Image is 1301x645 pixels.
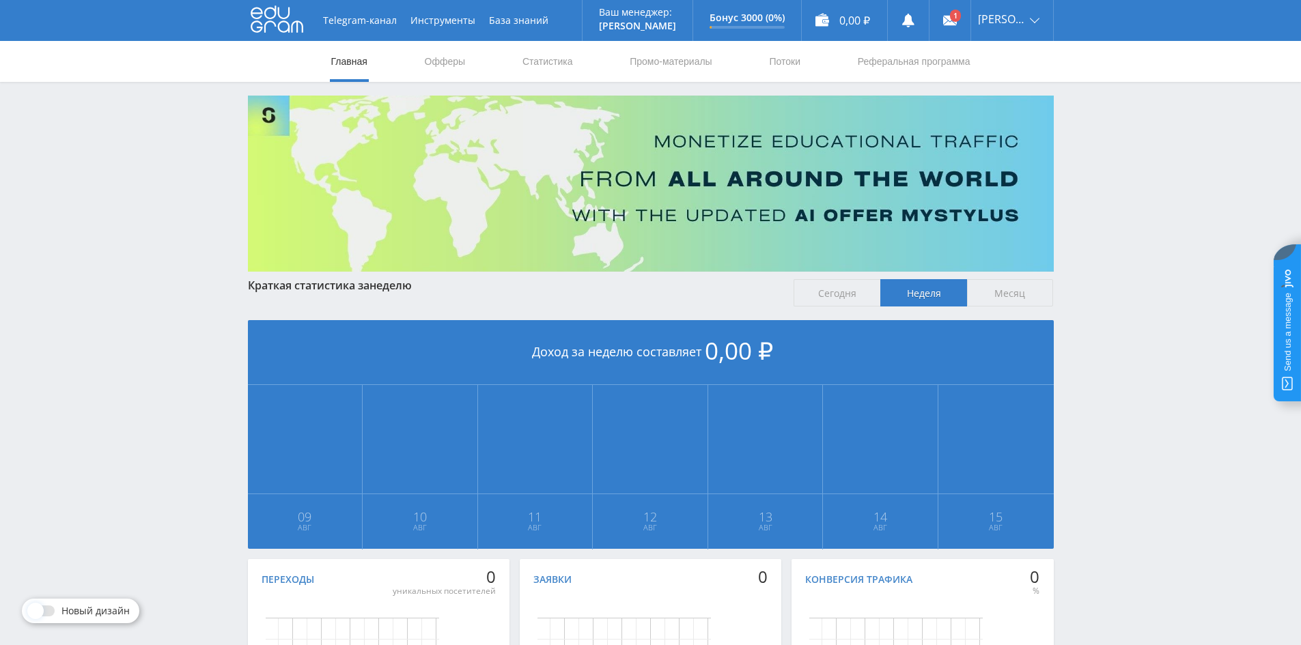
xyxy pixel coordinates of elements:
div: Заявки [533,574,572,585]
span: [PERSON_NAME] [978,14,1026,25]
span: Авг [249,522,362,533]
span: Авг [593,522,707,533]
span: 13 [709,511,822,522]
div: Переходы [262,574,314,585]
span: Новый дизайн [61,605,130,616]
span: 10 [363,511,477,522]
div: Конверсия трафика [805,574,912,585]
span: 09 [249,511,362,522]
div: Краткая статистика за [248,279,781,291]
a: Офферы [423,41,467,82]
p: Бонус 3000 (0%) [710,12,785,23]
div: 0 [758,567,768,586]
span: Сегодня [794,279,880,306]
span: 0,00 ₽ [705,334,773,367]
span: 15 [939,511,1053,522]
img: Banner [248,96,1054,272]
div: 0 [1030,567,1039,586]
span: Авг [824,522,937,533]
a: Реферальная программа [856,41,972,82]
span: неделю [369,278,412,293]
div: % [1030,586,1039,597]
span: Месяц [967,279,1054,306]
span: Авг [939,522,1053,533]
div: Доход за неделю составляет [248,320,1054,385]
span: 11 [479,511,592,522]
span: 12 [593,511,707,522]
span: Авг [479,522,592,533]
span: Авг [363,522,477,533]
p: [PERSON_NAME] [599,20,676,31]
a: Статистика [521,41,574,82]
span: 14 [824,511,937,522]
span: Неделя [880,279,967,306]
div: уникальных посетителей [393,586,496,597]
a: Главная [330,41,369,82]
span: Авг [709,522,822,533]
p: Ваш менеджер: [599,7,676,18]
div: 0 [393,567,496,586]
a: Промо-материалы [628,41,713,82]
a: Потоки [768,41,802,82]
